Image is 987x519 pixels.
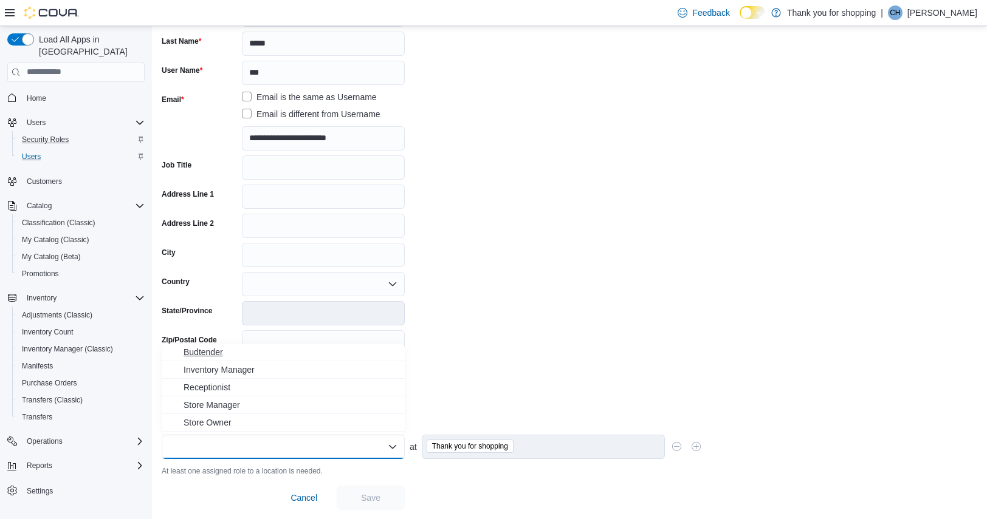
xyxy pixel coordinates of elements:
[17,410,57,424] a: Transfers
[2,481,150,499] button: Settings
[22,235,89,245] span: My Catalog (Classic)
[17,393,145,407] span: Transfers (Classic)
[12,265,150,282] button: Promotions
[22,458,145,473] span: Reports
[242,107,380,121] label: Email is different from Username
[184,416,397,429] span: Store Owner
[162,306,212,316] label: State/Province
[17,410,145,424] span: Transfers
[17,249,145,264] span: My Catalog (Beta)
[27,118,46,127] span: Users
[17,215,100,230] a: Classification (Classic)
[17,325,145,339] span: Inventory Count
[22,115,145,130] span: Users
[17,149,46,164] a: Users
[162,414,405,432] button: Store Owner
[17,266,145,281] span: Promotions
[27,486,53,496] span: Settings
[17,342,118,356] a: Inventory Manager (Classic)
[162,335,217,345] label: Zip/Postal Code
[17,359,58,373] a: Manifests
[162,361,405,379] button: Inventory Manager
[17,149,145,164] span: Users
[12,375,150,392] button: Purchase Orders
[17,342,145,356] span: Inventory Manager (Classic)
[22,174,67,189] a: Customers
[22,91,51,106] a: Home
[2,172,150,190] button: Customers
[22,344,113,354] span: Inventory Manager (Classic)
[432,440,508,452] span: Thank you for shopping
[888,5,903,20] div: Christy Han
[673,1,734,25] a: Feedback
[22,152,41,161] span: Users
[2,433,150,450] button: Operations
[22,483,145,498] span: Settings
[12,248,150,265] button: My Catalog (Beta)
[12,214,150,231] button: Classification (Classic)
[162,95,184,104] label: Email
[17,266,64,281] a: Promotions
[17,132,145,147] span: Security Roles
[162,248,176,257] label: City
[22,174,145,189] span: Customers
[12,307,150,324] button: Adjustments (Classic)
[24,7,79,19] img: Cova
[388,442,397,452] button: Close list of options
[12,131,150,148] button: Security Roles
[27,177,62,186] span: Customers
[162,66,202,75] label: User Name
[162,219,214,228] label: Address Line 2
[22,327,74,337] span: Inventory Count
[291,492,317,504] span: Cancel
[17,232,94,247] a: My Catalog (Classic)
[22,135,69,144] span: Security Roles
[22,90,145,106] span: Home
[184,381,397,393] span: Receptionist
[12,231,150,248] button: My Catalog (Classic)
[881,5,883,20] p: |
[184,364,397,376] span: Inventory Manager
[22,198,57,213] button: Catalog
[162,160,191,170] label: Job Title
[22,218,95,228] span: Classification (Classic)
[162,189,214,199] label: Address Line 1
[17,215,145,230] span: Classification (Classic)
[907,5,977,20] p: [PERSON_NAME]
[427,439,514,453] span: Thank you for shopping
[22,361,53,371] span: Manifests
[17,376,82,390] a: Purchase Orders
[17,359,145,373] span: Manifests
[286,486,322,510] button: Cancel
[184,346,397,358] span: Budtender
[17,376,145,390] span: Purchase Orders
[17,132,74,147] a: Security Roles
[22,434,67,449] button: Operations
[12,409,150,426] button: Transfers
[787,5,876,20] p: Thank you for shopping
[162,344,405,361] button: Budtender
[22,378,77,388] span: Purchase Orders
[12,324,150,341] button: Inventory Count
[162,344,405,432] div: Choose from the following options
[27,201,52,211] span: Catalog
[2,457,150,474] button: Reports
[17,393,88,407] a: Transfers (Classic)
[17,308,145,322] span: Adjustments (Classic)
[17,325,78,339] a: Inventory Count
[22,458,57,473] button: Reports
[22,395,83,405] span: Transfers (Classic)
[27,293,57,303] span: Inventory
[22,269,59,279] span: Promotions
[22,198,145,213] span: Catalog
[242,90,377,104] label: Email is the same as Username
[890,5,900,20] span: CH
[22,291,61,305] button: Inventory
[27,461,52,470] span: Reports
[17,232,145,247] span: My Catalog (Classic)
[2,114,150,131] button: Users
[22,412,52,422] span: Transfers
[22,310,92,320] span: Adjustments (Classic)
[162,277,190,287] label: Country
